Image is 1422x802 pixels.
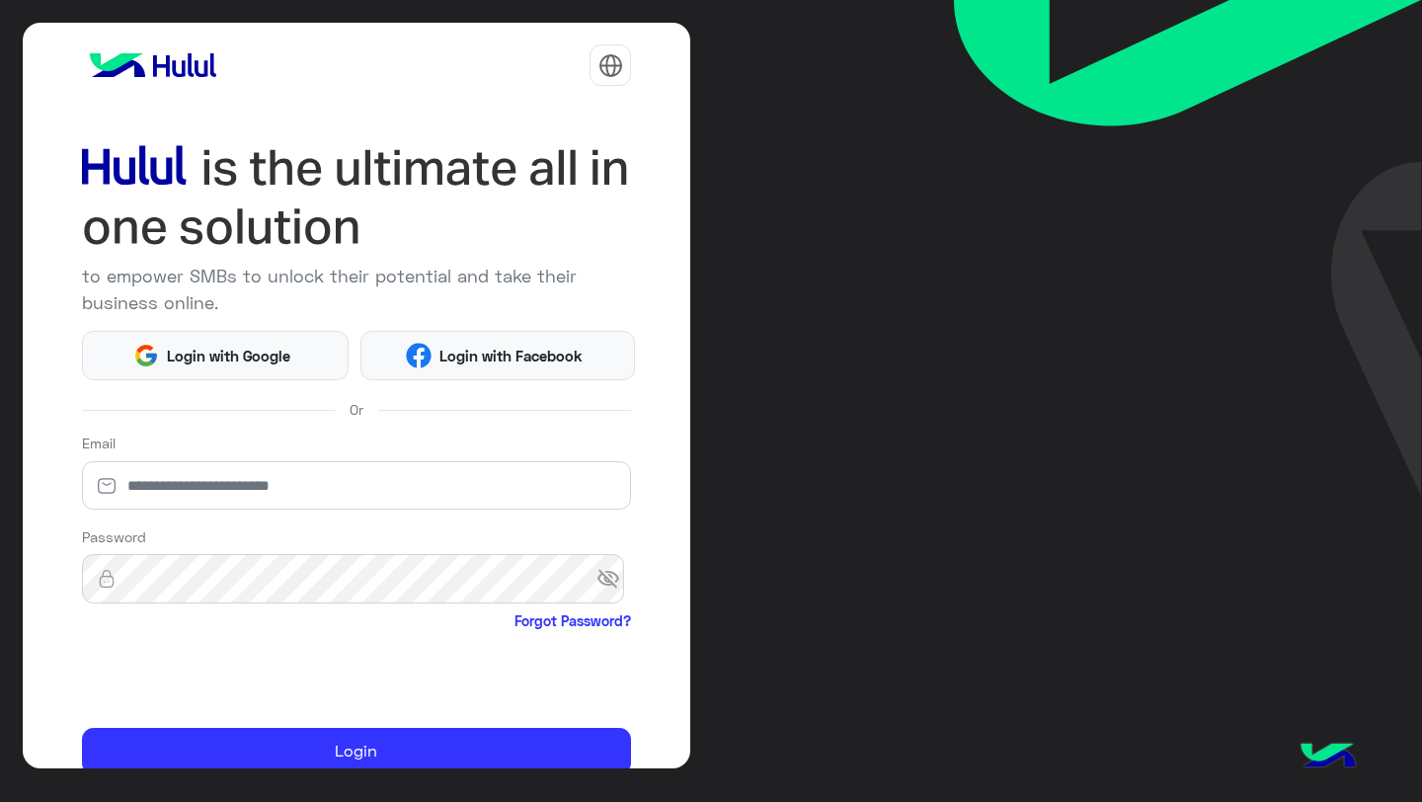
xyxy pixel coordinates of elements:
button: Login with Google [82,331,350,380]
a: Forgot Password? [514,610,631,631]
img: hululLoginTitle_EN.svg [82,138,632,256]
button: Login [82,728,632,775]
label: Email [82,433,116,453]
span: Or [350,399,363,420]
img: Google [133,343,160,369]
img: Facebook [406,343,433,369]
p: to empower SMBs to unlock their potential and take their business online. [82,263,632,316]
img: tab [598,53,623,78]
img: logo [82,45,224,85]
iframe: reCAPTCHA [82,636,382,713]
button: Login with Facebook [360,331,635,380]
img: email [82,476,131,496]
img: lock [82,569,131,589]
img: hulul-logo.png [1294,723,1363,792]
span: visibility_off [596,561,632,597]
span: Login with Google [159,345,297,367]
label: Password [82,526,146,547]
span: Login with Facebook [432,345,590,367]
